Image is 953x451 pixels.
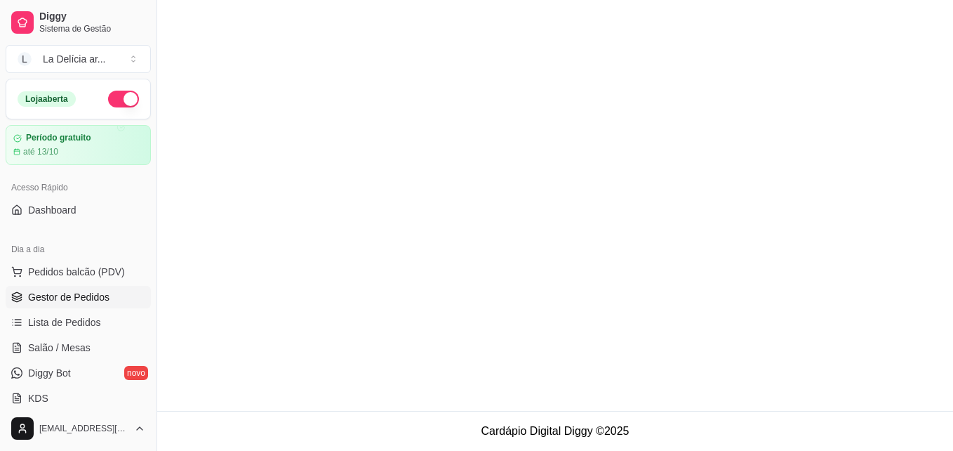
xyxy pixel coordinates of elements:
div: Dia a dia [6,238,151,261]
div: La Delícia ar ... [43,52,106,66]
a: KDS [6,387,151,410]
footer: Cardápio Digital Diggy © 2025 [157,411,953,451]
span: Pedidos balcão (PDV) [28,265,125,279]
a: DiggySistema de Gestão [6,6,151,39]
article: Período gratuito [26,133,91,143]
a: Salão / Mesas [6,336,151,359]
span: L [18,52,32,66]
a: Lista de Pedidos [6,311,151,334]
span: Gestor de Pedidos [28,290,109,304]
a: Gestor de Pedidos [6,286,151,308]
span: Dashboard [28,203,76,217]
a: Dashboard [6,199,151,221]
span: Diggy Bot [28,366,71,380]
button: Alterar Status [108,91,139,107]
div: Loja aberta [18,91,76,107]
button: Pedidos balcão (PDV) [6,261,151,283]
a: Período gratuitoaté 13/10 [6,125,151,165]
span: KDS [28,391,48,405]
span: Diggy [39,11,145,23]
a: Diggy Botnovo [6,362,151,384]
span: Sistema de Gestão [39,23,145,34]
span: Lista de Pedidos [28,315,101,329]
span: [EMAIL_ADDRESS][DOMAIN_NAME] [39,423,128,434]
button: Select a team [6,45,151,73]
div: Acesso Rápido [6,176,151,199]
article: até 13/10 [23,146,58,157]
button: [EMAIL_ADDRESS][DOMAIN_NAME] [6,412,151,445]
span: Salão / Mesas [28,341,91,355]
